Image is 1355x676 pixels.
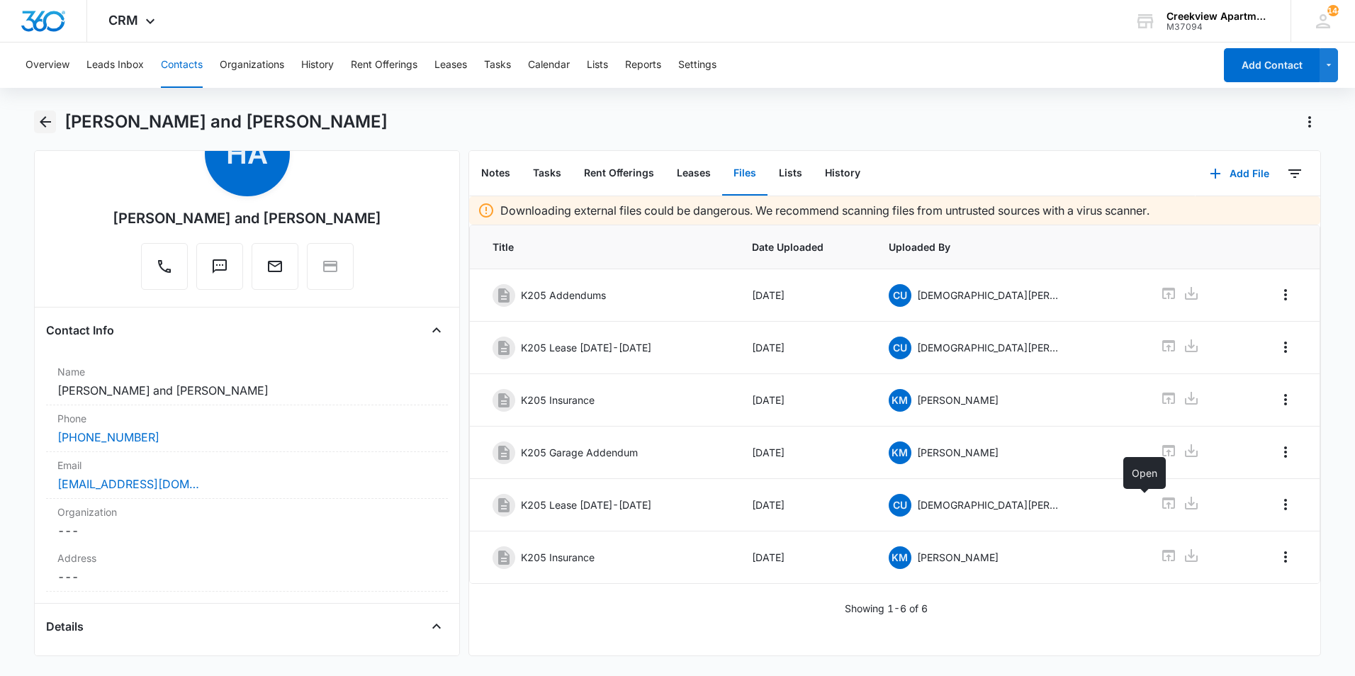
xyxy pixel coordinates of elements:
[722,152,768,196] button: Files
[522,152,573,196] button: Tasks
[735,374,872,427] td: [DATE]
[528,43,570,88] button: Calendar
[301,43,334,88] button: History
[735,479,872,531] td: [DATE]
[889,494,911,517] span: CU
[57,568,437,585] dd: ---
[141,265,188,277] a: Call
[252,265,298,277] a: Email
[1166,11,1270,22] div: account name
[57,522,437,539] dd: ---
[26,43,69,88] button: Overview
[196,243,243,290] button: Text
[1283,162,1306,185] button: Filters
[1274,493,1297,516] button: Overflow Menu
[889,546,911,569] span: KM
[917,393,999,407] p: [PERSON_NAME]
[34,111,56,133] button: Back
[521,393,595,407] p: K205 Insurance
[889,240,1127,254] span: Uploaded By
[108,13,138,28] span: CRM
[425,319,448,342] button: Close
[57,475,199,492] a: [EMAIL_ADDRESS][DOMAIN_NAME]
[1123,457,1166,489] div: Open
[500,202,1149,219] p: Downloading external files could be dangerous. We recommend scanning files from untrusted sources...
[470,152,522,196] button: Notes
[46,452,448,499] div: Email[EMAIL_ADDRESS][DOMAIN_NAME]
[46,499,448,545] div: Organization---
[735,427,872,479] td: [DATE]
[521,550,595,565] p: K205 Insurance
[678,43,716,88] button: Settings
[425,615,448,638] button: Close
[889,284,911,307] span: CU
[521,445,638,460] p: K205 Garage Addendum
[1274,336,1297,359] button: Overflow Menu
[86,43,144,88] button: Leads Inbox
[917,288,1059,303] p: [DEMOGRAPHIC_DATA][PERSON_NAME]
[57,458,437,473] label: Email
[917,340,1059,355] p: [DEMOGRAPHIC_DATA][PERSON_NAME]
[46,359,448,405] div: Name[PERSON_NAME] and [PERSON_NAME]
[57,551,437,565] label: Address
[1327,5,1339,16] span: 144
[196,265,243,277] a: Text
[1298,111,1321,133] button: Actions
[889,389,911,412] span: KM
[57,429,159,446] a: [PHONE_NUMBER]
[205,111,290,196] span: Ha
[46,618,84,635] h4: Details
[917,497,1059,512] p: [DEMOGRAPHIC_DATA][PERSON_NAME]
[1274,388,1297,411] button: Overflow Menu
[493,240,717,254] span: Title
[814,152,872,196] button: History
[113,208,381,229] div: [PERSON_NAME] and [PERSON_NAME]
[1274,441,1297,463] button: Overflow Menu
[735,322,872,374] td: [DATE]
[1274,283,1297,306] button: Overflow Menu
[889,337,911,359] span: CU
[141,243,188,290] button: Call
[889,441,911,464] span: KM
[917,445,999,460] p: [PERSON_NAME]
[845,601,928,616] p: Showing 1-6 of 6
[351,43,417,88] button: Rent Offerings
[434,43,467,88] button: Leases
[1196,157,1283,191] button: Add File
[1327,5,1339,16] div: notifications count
[1224,48,1320,82] button: Add Contact
[735,531,872,584] td: [DATE]
[64,111,388,133] h1: [PERSON_NAME] and [PERSON_NAME]
[625,43,661,88] button: Reports
[1274,546,1297,568] button: Overflow Menu
[57,364,437,379] label: Name
[665,152,722,196] button: Leases
[57,382,437,399] dd: [PERSON_NAME] and [PERSON_NAME]
[521,497,651,512] p: K205 Lease [DATE]-[DATE]
[752,240,855,254] span: Date Uploaded
[220,43,284,88] button: Organizations
[768,152,814,196] button: Lists
[57,411,437,426] label: Phone
[252,243,298,290] button: Email
[161,43,203,88] button: Contacts
[735,269,872,322] td: [DATE]
[46,545,448,592] div: Address---
[587,43,608,88] button: Lists
[46,322,114,339] h4: Contact Info
[521,340,651,355] p: K205 Lease [DATE]-[DATE]
[521,288,606,303] p: K205 Addendums
[46,405,448,452] div: Phone[PHONE_NUMBER]
[573,152,665,196] button: Rent Offerings
[917,550,999,565] p: [PERSON_NAME]
[57,505,437,519] label: Organization
[1166,22,1270,32] div: account id
[484,43,511,88] button: Tasks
